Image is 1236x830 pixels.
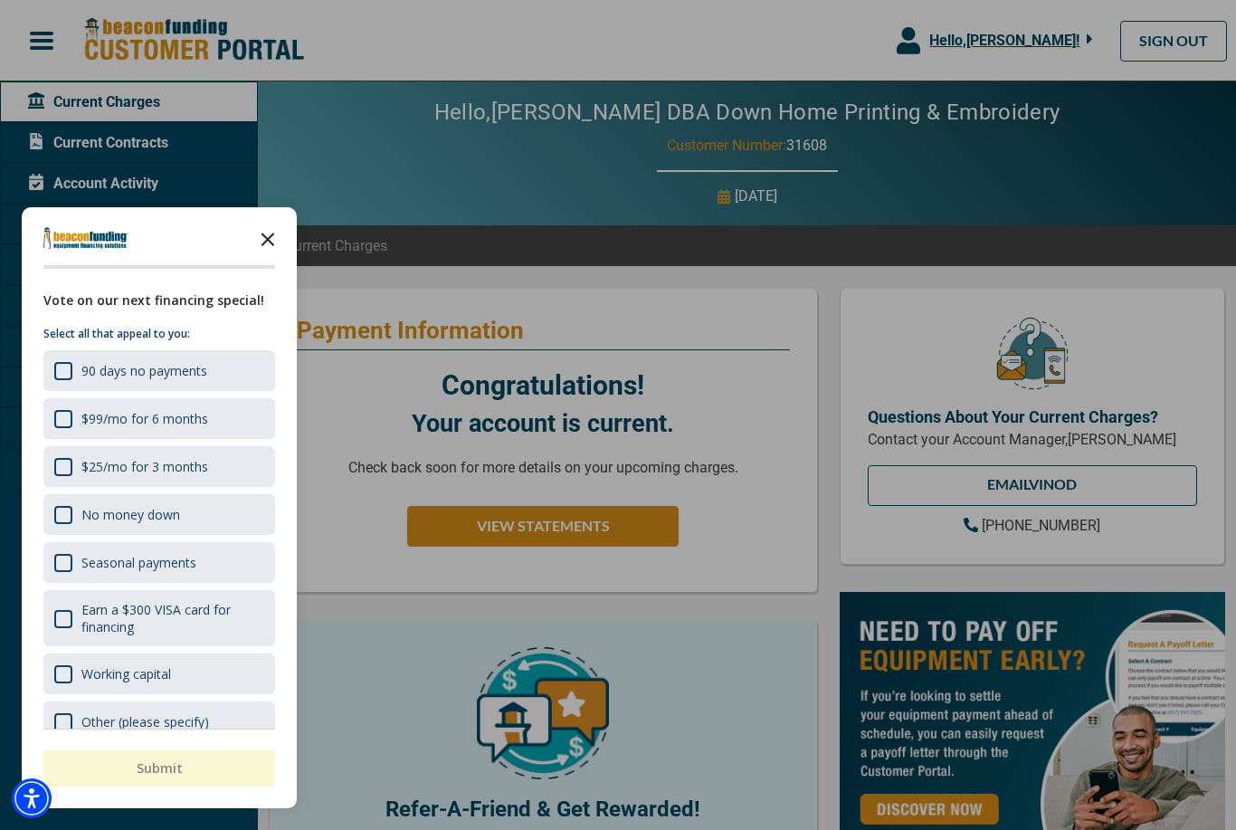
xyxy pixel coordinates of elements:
div: $25/mo for 3 months [81,458,208,475]
div: Earn a $300 VISA card for financing [81,601,264,635]
div: $99/mo for 6 months [43,398,275,439]
div: Working capital [43,654,275,694]
div: No money down [81,506,180,523]
img: Company logo [43,227,128,249]
div: Seasonal payments [43,542,275,583]
div: $25/mo for 3 months [43,446,275,487]
div: Survey [22,207,297,808]
div: Working capital [81,665,171,682]
div: 90 days no payments [43,350,275,391]
p: Select all that appeal to you: [43,325,275,343]
button: Submit [43,750,275,787]
div: Accessibility Menu [12,778,52,818]
div: Earn a $300 VISA card for financing [43,590,275,646]
div: Other (please specify) [81,713,209,730]
div: Seasonal payments [81,554,196,571]
div: No money down [43,494,275,535]
div: Other (please specify) [43,701,275,742]
div: Vote on our next financing special! [43,291,275,310]
div: 90 days no payments [81,362,207,379]
button: Close the survey [250,220,286,256]
div: $99/mo for 6 months [81,410,208,427]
